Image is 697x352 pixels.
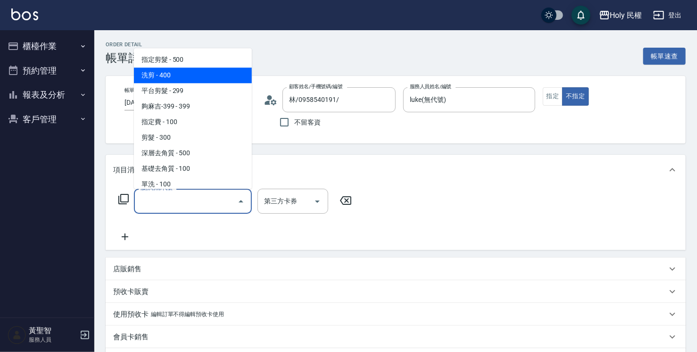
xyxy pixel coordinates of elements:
label: 帳單日期 [124,87,144,94]
label: 顧客姓名/手機號碼/編號 [289,83,343,90]
h3: 帳單詳細 [106,51,151,65]
p: 編輯訂單不得編輯預收卡使用 [151,310,224,319]
span: 洗剪 - 400 [134,67,252,83]
h2: Order detail [106,42,151,48]
div: 店販銷售 [106,258,686,280]
img: Logo [11,8,38,20]
button: 指定 [543,87,563,106]
button: 登出 [649,7,686,24]
p: 會員卡銷售 [113,332,149,342]
p: 預收卡販賣 [113,287,149,297]
button: Close [233,194,249,209]
span: 基礎去角質 - 100 [134,161,252,176]
button: 預約管理 [4,59,91,83]
span: 指定剪髮 - 500 [134,52,252,67]
button: Holy 民權 [595,6,646,25]
div: 使用預收卡編輯訂單不得編輯預收卡使用 [106,303,686,326]
p: 店販銷售 [113,264,141,274]
span: 夠麻吉-399 - 399 [134,99,252,114]
span: 平台剪髮 - 299 [134,83,252,99]
p: 服務人員 [29,335,77,344]
button: 客戶管理 [4,107,91,132]
span: 指定費 - 100 [134,114,252,130]
span: 剪髮 - 300 [134,130,252,145]
button: 不指定 [562,87,589,106]
label: 服務人員姓名/編號 [410,83,451,90]
button: 櫃檯作業 [4,34,91,59]
span: 不留客資 [294,117,321,127]
div: 項目消費 [106,185,686,250]
button: Open [310,194,325,209]
button: 報表及分析 [4,83,91,107]
p: 使用預收卡 [113,310,149,319]
span: 單洗 - 100 [134,176,252,192]
div: 會員卡銷售 [106,326,686,348]
button: 帳單速查 [643,48,686,65]
span: 深層去角質 - 500 [134,145,252,161]
div: 項目消費 [106,155,686,185]
div: 預收卡販賣 [106,280,686,303]
input: YYYY/MM/DD hh:mm [124,95,200,110]
button: save [572,6,590,25]
p: 項目消費 [113,165,141,175]
img: Person [8,326,26,344]
div: Holy 民權 [610,9,642,21]
h5: 黃聖智 [29,326,77,335]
